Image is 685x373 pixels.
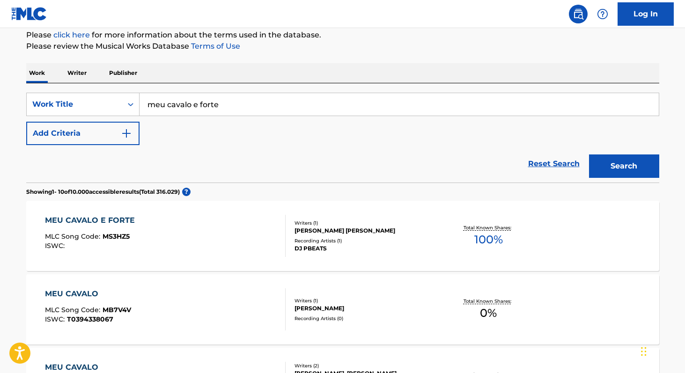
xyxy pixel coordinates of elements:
span: 0 % [480,305,497,322]
div: MEU CAVALO E FORTE [45,215,140,226]
div: Arrastar [641,337,647,366]
a: Terms of Use [189,42,240,51]
img: help [597,8,608,20]
p: Please for more information about the terms used in the database. [26,29,659,41]
a: Reset Search [523,154,584,174]
img: search [573,8,584,20]
div: Work Title [32,99,117,110]
div: Recording Artists ( 0 ) [295,315,436,322]
div: MEU CAVALO [45,288,131,300]
p: Total Known Shares: [464,298,514,305]
div: Widget de chat [638,328,685,373]
span: 100 % [474,231,503,248]
a: Log In [618,2,674,26]
span: ? [182,188,191,196]
span: T0394338067 [67,315,113,323]
span: ISWC : [45,315,67,323]
div: Writers ( 1 ) [295,219,436,227]
div: Writers ( 1 ) [295,297,436,304]
span: MLC Song Code : [45,232,103,241]
div: Writers ( 2 ) [295,362,436,369]
span: MLC Song Code : [45,306,103,314]
img: MLC Logo [11,7,47,21]
button: Search [589,154,659,178]
p: Total Known Shares: [464,224,514,231]
div: [PERSON_NAME] [PERSON_NAME] [295,227,436,235]
p: Please review the Musical Works Database [26,41,659,52]
p: Showing 1 - 10 of 10.000 accessible results (Total 316.029 ) [26,188,180,196]
p: Publisher [106,63,140,83]
p: Writer [65,63,89,83]
div: Help [593,5,612,23]
a: click here [53,30,90,39]
button: Add Criteria [26,122,140,145]
span: MB7V4V [103,306,131,314]
form: Search Form [26,93,659,183]
img: 9d2ae6d4665cec9f34b9.svg [121,128,132,139]
div: Recording Artists ( 1 ) [295,237,436,244]
div: [PERSON_NAME] [295,304,436,313]
iframe: Chat Widget [638,328,685,373]
span: ISWC : [45,241,67,250]
a: MEU CAVALO E FORTEMLC Song Code:MS3HZ5ISWC:Writers (1)[PERSON_NAME] [PERSON_NAME]Recording Artist... [26,201,659,271]
div: DJ PBEATS [295,244,436,253]
a: Public Search [569,5,588,23]
span: MS3HZ5 [103,232,130,241]
a: MEU CAVALOMLC Song Code:MB7V4VISWC:T0394338067Writers (1)[PERSON_NAME]Recording Artists (0)Total ... [26,274,659,344]
p: Work [26,63,48,83]
div: MEU CAVALO [45,362,126,373]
